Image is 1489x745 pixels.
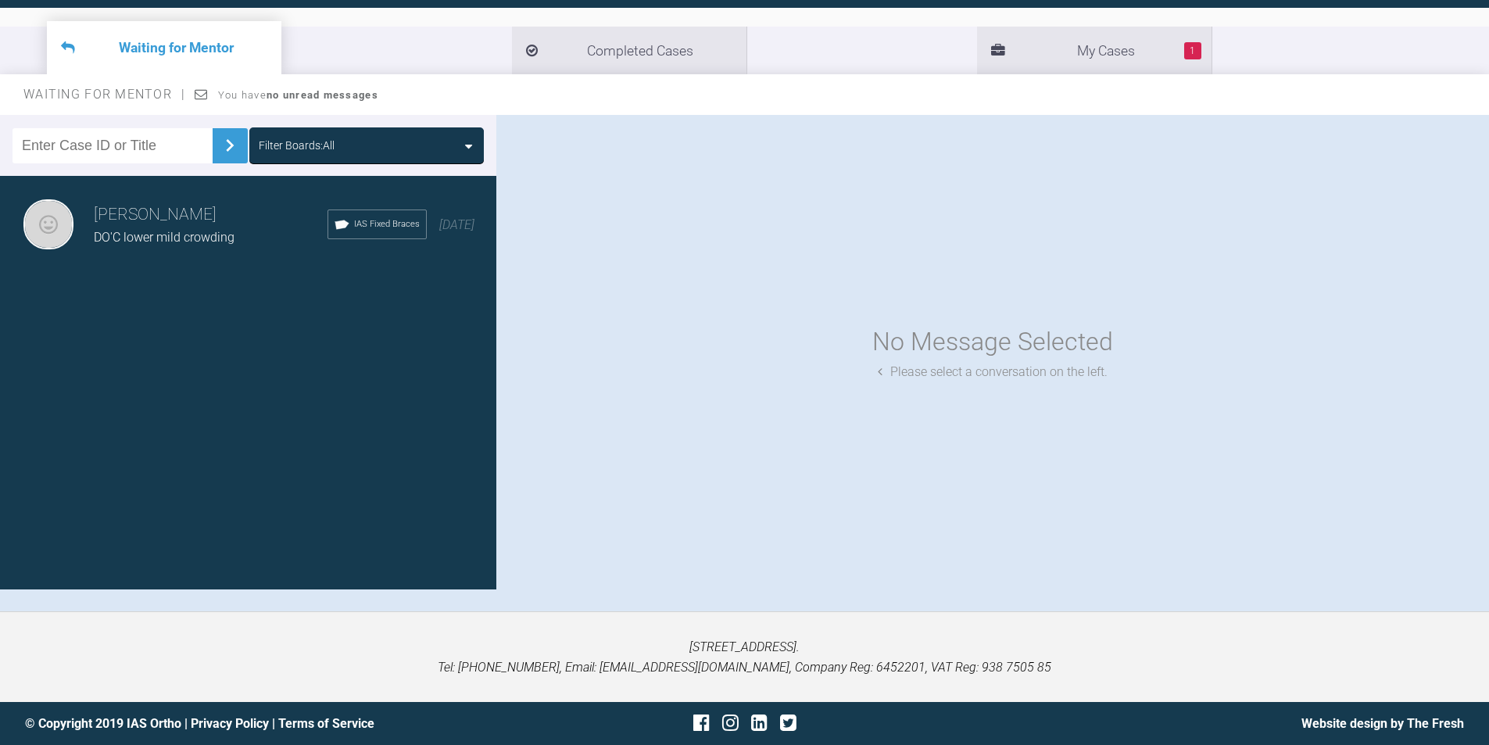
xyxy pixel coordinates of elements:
a: Privacy Policy [191,716,269,731]
img: Billy Campbell [23,199,73,249]
strong: no unread messages [267,89,378,101]
span: IAS Fixed Braces [354,217,420,231]
span: DO'C lower mild crowding [94,230,234,245]
p: [STREET_ADDRESS]. Tel: [PHONE_NUMBER], Email: [EMAIL_ADDRESS][DOMAIN_NAME], Company Reg: 6452201,... [25,637,1464,677]
input: Enter Case ID or Title [13,128,213,163]
div: Please select a conversation on the left. [878,362,1108,382]
a: Terms of Service [278,716,374,731]
span: You have [218,89,378,101]
span: 1 [1184,42,1201,59]
div: No Message Selected [872,322,1113,362]
div: © Copyright 2019 IAS Ortho | | [25,714,505,734]
span: [DATE] [439,217,474,232]
li: Waiting for Mentor [47,21,281,74]
li: Completed Cases [512,27,746,74]
a: Website design by The Fresh [1301,716,1464,731]
span: Waiting for Mentor [23,87,185,102]
div: Filter Boards: All [259,137,335,154]
img: chevronRight.28bd32b0.svg [217,133,242,158]
h3: [PERSON_NAME] [94,202,328,228]
li: My Cases [977,27,1212,74]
